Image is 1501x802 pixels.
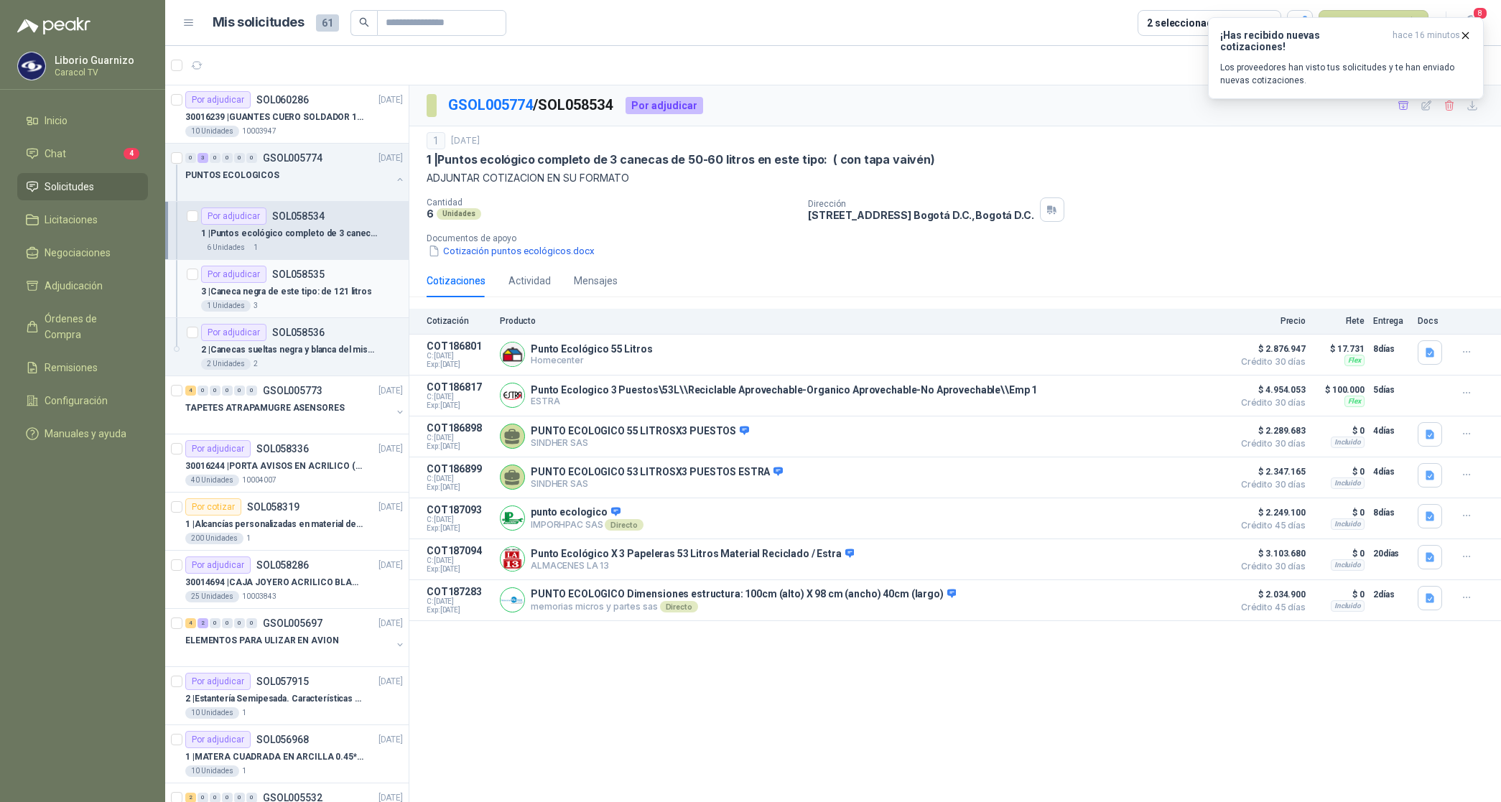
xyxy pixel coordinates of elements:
div: 4 [185,618,196,628]
div: Unidades [437,208,481,220]
p: PUNTO ECOLOGICO 55 LITROSX3 PUESTOS [531,425,749,438]
div: Mensajes [574,273,618,289]
span: Manuales y ayuda [45,426,126,442]
button: ¡Has recibido nuevas cotizaciones!hace 16 minutos Los proveedores han visto tus solicitudes y te ... [1208,17,1484,99]
div: Cotizaciones [427,273,485,289]
div: Flex [1344,396,1365,407]
div: 2 [197,618,208,628]
p: 2 | Canecas sueltas negra y blanca del mismo tipo 50-60 litros. [201,343,380,357]
span: Crédito 30 días [1234,398,1306,407]
span: C: [DATE] [427,434,491,442]
p: 1 | Puntos ecológico completo de 3 canecas de 50-60 litros en este tipo: ( con tapa vaivén) [427,152,935,167]
p: memorias micros y partes sas [531,601,956,612]
div: Incluido [1331,518,1365,530]
div: Incluido [1331,437,1365,448]
span: Crédito 30 días [1234,480,1306,489]
a: Solicitudes [17,173,148,200]
span: Configuración [45,393,108,409]
p: 8 días [1373,340,1409,358]
div: Por adjudicar [185,556,251,574]
p: ADJUNTAR COTIZACION EN SU FORMATO [427,170,1484,186]
img: Company Logo [18,52,45,80]
p: Punto Ecológico 55 Litros [531,343,653,355]
span: 4 [124,148,139,159]
span: Crédito 45 días [1234,521,1306,530]
p: COT186898 [427,422,491,434]
div: Incluido [1331,477,1365,489]
p: punto ecologico [531,506,643,519]
a: Licitaciones [17,206,148,233]
span: Exp: [DATE] [427,565,491,574]
p: SOL058534 [272,211,325,221]
a: Por adjudicarSOL056968[DATE] 1 |MATERA CUADRADA EN ARCILLA 0.45*0.45*0.4010 Unidades1 [165,725,409,783]
p: Homecenter [531,355,653,365]
a: Por adjudicarSOL058286[DATE] 30014694 |CAJA JOYERO ACRILICO BLANCO OPAL (En el adjunto mas detall... [165,551,409,609]
p: 30016244 | PORTA AVISOS EN ACRILICO (En el adjunto mas informacion) [185,460,364,473]
div: Por adjudicar [185,440,251,457]
p: [STREET_ADDRESS] Bogotá D.C. , Bogotá D.C. [808,209,1033,221]
div: Directo [660,601,698,612]
p: 6 [427,208,434,220]
p: ALMACENES LA 13 [531,560,854,571]
div: 10 Unidades [185,126,239,137]
p: 8 días [1373,504,1409,521]
a: Órdenes de Compra [17,305,148,348]
span: $ 2.347.165 [1234,463,1306,480]
div: 10 Unidades [185,765,239,777]
div: 0 [185,153,196,163]
div: 1 [427,132,445,149]
span: Exp: [DATE] [427,401,491,410]
div: 0 [246,386,257,396]
p: 2 | Estantería Semipesada. Características en el adjunto [185,692,364,706]
button: 8 [1458,10,1484,36]
a: GSOL005774 [448,96,533,113]
p: [DATE] [378,500,403,514]
span: hace 16 minutos [1393,29,1460,52]
p: 20 días [1373,545,1409,562]
p: GSOL005773 [263,386,322,396]
div: Por adjudicar [201,208,266,225]
div: 3 [197,153,208,163]
p: $ 0 [1314,422,1365,439]
span: Exp: [DATE] [427,483,491,492]
p: Caracol TV [55,68,144,77]
p: Entrega [1373,316,1409,326]
h1: Mis solicitudes [213,12,305,33]
div: 2 Unidades [201,358,251,370]
span: Exp: [DATE] [427,442,491,451]
p: Precio [1234,316,1306,326]
p: / SOL058534 [448,94,614,116]
p: [DATE] [378,151,403,165]
p: Los proveedores han visto tus solicitudes y te han enviado nuevas cotizaciones. [1220,61,1472,87]
div: 0 [222,386,233,396]
span: Crédito 30 días [1234,562,1306,571]
p: 1 [242,765,246,777]
p: [DATE] [378,442,403,456]
div: Directo [605,519,643,531]
p: [DATE] [378,733,403,747]
p: Documentos de apoyo [427,233,1495,243]
button: Nueva solicitud [1319,10,1428,36]
div: 10 Unidades [185,707,239,719]
span: Exp: [DATE] [427,360,491,369]
p: $ 100.000 [1314,381,1365,398]
p: Cantidad [427,197,796,208]
p: 3 | Caneca negra de este tipo: de 121 litros [201,285,372,299]
p: 10004007 [242,475,276,486]
p: 3 [254,300,258,312]
div: 6 Unidades [201,242,251,253]
span: Crédito 30 días [1234,439,1306,448]
div: Flex [1344,355,1365,366]
p: 10003947 [242,126,276,137]
div: Incluido [1331,600,1365,612]
a: Remisiones [17,354,148,381]
p: TAPETES ATRAPAMUGRE ASENSORES [185,401,345,415]
p: 4 días [1373,463,1409,480]
a: Por adjudicarSOL0585341 |Puntos ecológico completo de 3 canecas de 50-60 litros en este tipo: ( c... [165,202,409,260]
p: 1 | MATERA CUADRADA EN ARCILLA 0.45*0.45*0.40 [185,750,364,764]
div: 0 [197,386,208,396]
div: Por cotizar [185,498,241,516]
a: Por adjudicarSOL058336[DATE] 30016244 |PORTA AVISOS EN ACRILICO (En el adjunto mas informacion)40... [165,434,409,493]
p: [DATE] [378,93,403,107]
p: 1 | Alcancías personalizadas en material de cerámica (VER ADJUNTO) [185,518,364,531]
